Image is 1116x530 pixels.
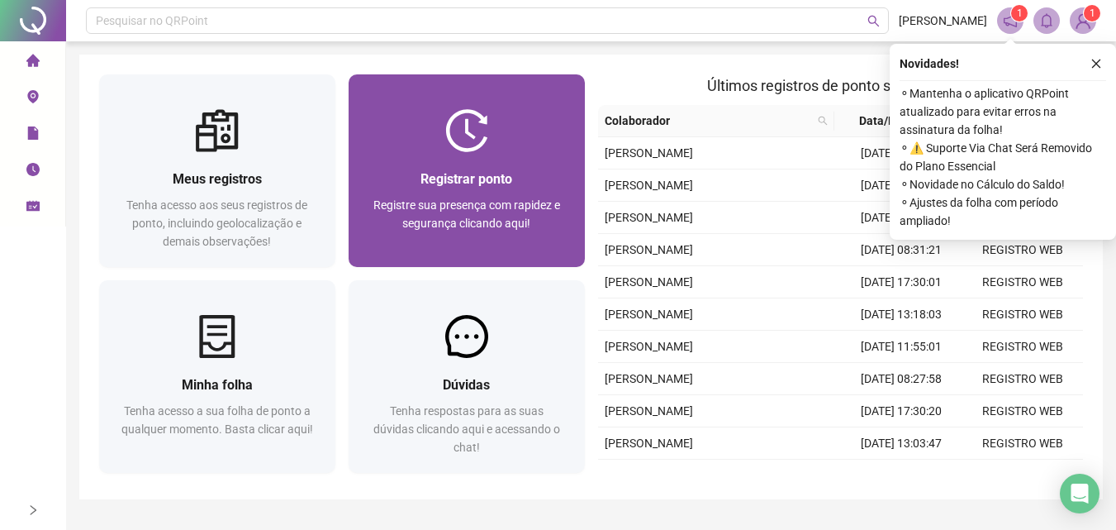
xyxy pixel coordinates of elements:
[605,437,693,450] span: [PERSON_NAME]
[420,171,512,187] span: Registrar ponto
[962,234,1083,266] td: REGISTRO WEB
[840,137,962,170] td: [DATE] 17:30:18
[605,404,693,418] span: [PERSON_NAME]
[818,116,828,126] span: search
[605,179,693,192] span: [PERSON_NAME]
[899,12,987,30] span: [PERSON_NAME]
[1084,5,1100,21] sup: Atualize o seu contato no menu Meus Dados
[605,211,693,224] span: [PERSON_NAME]
[605,308,693,321] span: [PERSON_NAME]
[605,372,693,385] span: [PERSON_NAME]
[962,363,1083,395] td: REGISTRO WEB
[182,377,253,393] span: Minha folha
[173,171,262,187] span: Meus registros
[605,112,811,130] span: Colaborador
[126,198,307,248] span: Tenha acesso aos seus registros de ponto, incluindo geolocalização e demais observações!
[840,266,962,298] td: [DATE] 17:30:01
[1003,13,1018,28] span: notification
[373,198,560,230] span: Registre sua presença com rapidez e segurança clicando aqui!
[1017,7,1023,19] span: 1
[840,298,962,331] td: [DATE] 13:18:03
[27,504,39,516] span: right
[1011,5,1028,21] sup: 1
[26,119,40,152] span: file
[962,395,1083,427] td: REGISTRO WEB
[26,83,40,116] span: environment
[962,298,1083,331] td: REGISTRO WEB
[1039,13,1054,28] span: bell
[373,404,560,454] span: Tenha respostas para as suas dúvidas clicando aqui e acessando o chat!
[121,404,313,436] span: Tenha acesso a sua folha de ponto a qualquer momento. Basta clicar aqui!
[840,234,962,266] td: [DATE] 08:31:21
[962,331,1083,363] td: REGISTRO WEB
[962,460,1083,492] td: REGISTRO WEB
[900,175,1106,193] span: ⚬ Novidade no Cálculo do Saldo!
[1071,8,1095,33] img: 1365
[605,275,693,289] span: [PERSON_NAME]
[900,139,1106,175] span: ⚬ ⚠️ Suporte Via Chat Será Removido do Plano Essencial
[605,243,693,256] span: [PERSON_NAME]
[962,266,1083,298] td: REGISTRO WEB
[99,74,335,267] a: Meus registrosTenha acesso aos seus registros de ponto, incluindo geolocalização e demais observa...
[443,377,490,393] span: Dúvidas
[840,460,962,492] td: [DATE] 11:50:04
[834,105,952,137] th: Data/Hora
[840,395,962,427] td: [DATE] 17:30:20
[900,55,959,73] span: Novidades !
[26,192,40,225] span: schedule
[840,427,962,460] td: [DATE] 13:03:47
[867,15,880,27] span: search
[1090,58,1102,69] span: close
[1060,474,1099,513] div: Open Intercom Messenger
[1090,7,1095,19] span: 1
[349,74,585,267] a: Registrar pontoRegistre sua presença com rapidez e segurança clicando aqui!
[900,193,1106,230] span: ⚬ Ajustes da folha com período ampliado!
[26,46,40,79] span: home
[840,363,962,395] td: [DATE] 08:27:58
[26,155,40,189] span: clock-circle
[814,108,831,133] span: search
[841,112,933,130] span: Data/Hora
[840,202,962,234] td: [DATE] 11:32:45
[707,77,974,94] span: Últimos registros de ponto sincronizados
[840,170,962,202] td: [DATE] 12:58:23
[99,280,335,473] a: Minha folhaTenha acesso a sua folha de ponto a qualquer momento. Basta clicar aqui!
[900,84,1106,139] span: ⚬ Mantenha o aplicativo QRPoint atualizado para evitar erros na assinatura da folha!
[962,427,1083,460] td: REGISTRO WEB
[605,340,693,353] span: [PERSON_NAME]
[605,146,693,160] span: [PERSON_NAME]
[349,280,585,473] a: DúvidasTenha respostas para as suas dúvidas clicando aqui e acessando o chat!
[840,331,962,363] td: [DATE] 11:55:01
